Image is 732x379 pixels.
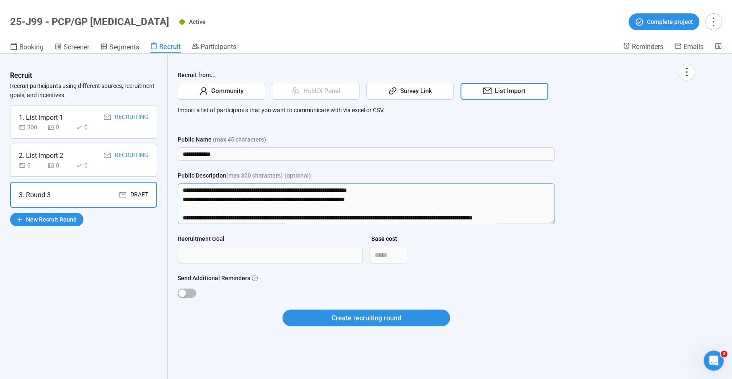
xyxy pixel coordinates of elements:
span: more [681,66,692,77]
div: Public Description [178,171,283,180]
button: Create recruiting round [282,309,450,326]
div: Recruitment Goal [178,234,225,243]
div: 0 [76,161,101,170]
button: plusNew Recruit Round [10,213,83,226]
span: Community [208,86,243,96]
span: Active [189,18,206,25]
span: (optional) [285,171,311,180]
p: Import a list of participants that you want to communicate with via excel or CSV. [178,106,695,115]
span: List Import [491,86,525,96]
span: New Recruit Round [26,215,77,224]
div: Recruit from... [178,70,695,83]
span: Reminders [632,43,663,51]
button: more [705,13,722,30]
button: Complete project [629,13,699,30]
span: Emails [683,43,704,51]
div: 0 [47,123,72,132]
div: Base cost [371,234,397,243]
span: link [388,87,397,95]
div: 3. Round 3 [19,190,51,200]
button: Send Additional Reminders [178,289,196,298]
a: Emails [674,42,704,52]
span: Segments [109,43,139,51]
span: question-circle [252,275,258,281]
h3: Recruit [10,70,32,81]
span: mail [104,152,111,159]
div: 0 [47,161,72,170]
div: Public Name [178,135,266,144]
iframe: Intercom live chat [704,351,724,371]
span: team [292,87,300,95]
div: Recruiting [115,150,148,161]
span: (max 45 characters) [213,135,266,144]
p: Recruit participants using different sources, recruitment goals, and incentives. [10,81,157,100]
span: mail [119,191,126,198]
h1: 25-J99 - PCP/GP [MEDICAL_DATA] [10,16,169,28]
div: Recruiting [115,112,148,123]
span: Screener [64,43,89,51]
div: 300 [19,123,44,132]
span: more [708,16,719,27]
a: Booking [10,42,44,53]
span: mail [104,114,111,121]
div: 0 [76,123,101,132]
div: Draft [130,190,148,200]
span: Participants [201,43,236,51]
span: Complete project [647,17,693,26]
span: user [199,87,208,95]
span: Create recruiting round [331,313,401,323]
a: Recruit [150,42,181,53]
a: Participants [191,42,236,52]
span: plus [17,217,23,222]
a: Reminders [623,42,663,52]
a: Screener [54,42,89,53]
label: Send Additional Reminders [178,273,258,283]
span: 2 [721,351,727,357]
div: 2. List import 2 [19,150,63,161]
span: Recruit [159,43,181,51]
span: mail [483,87,491,95]
span: Survey Link [397,86,432,96]
span: Booking [19,43,44,51]
div: 1. List import 1 [19,112,63,123]
span: HubUX Panel [300,86,340,96]
span: (max 300 characters) [226,171,283,180]
a: Segments [100,42,139,53]
div: 0 [19,161,44,170]
button: more [678,64,695,80]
